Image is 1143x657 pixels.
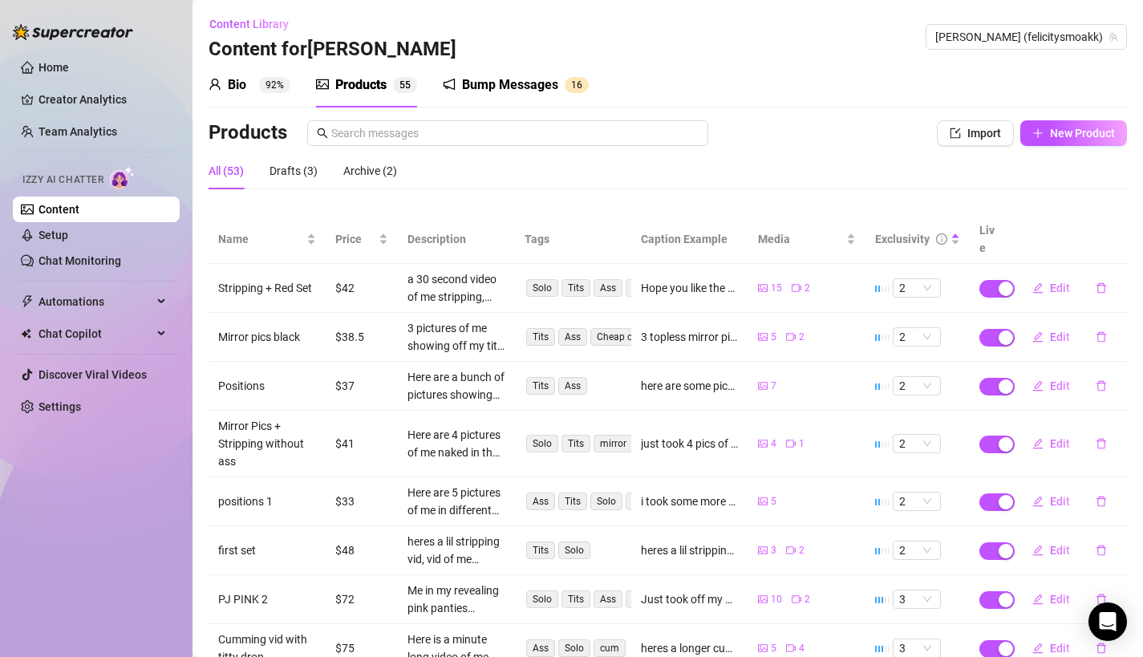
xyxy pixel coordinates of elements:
span: edit [1032,331,1044,343]
span: edit [1032,380,1044,391]
span: 2 [899,279,934,297]
span: 5 [399,79,405,91]
td: first set [209,526,326,575]
h3: Content for [PERSON_NAME] [209,37,456,63]
span: mirror [594,435,633,452]
span: delete [1096,496,1107,507]
div: Bio [228,75,246,95]
span: Cheap content [590,328,667,346]
span: Edit [1050,642,1070,655]
span: Felicity (felicitysmoakk) [935,25,1117,49]
span: 5 [771,330,776,345]
span: delete [1096,545,1107,556]
td: $41 [326,411,398,477]
th: Name [209,215,326,264]
td: Mirror Pics + Stripping without ass [209,411,326,477]
span: 3 [899,639,934,657]
span: Edit [1050,437,1070,450]
span: 1 [571,79,577,91]
h3: Products [209,120,287,146]
span: video-camera [792,594,801,604]
td: Stripping + Red Set [209,264,326,313]
span: picture [758,545,768,555]
span: Tits [561,279,590,297]
span: picture [758,381,768,391]
span: search [317,128,328,139]
div: Here are 4 pictures of me naked in the mirror with my grey panties on. In addition, there is a st... [407,426,505,461]
span: delete [1096,438,1107,449]
button: Edit [1019,373,1083,399]
a: Team Analytics [39,125,117,138]
sup: 92% [259,77,290,93]
span: Solo [526,435,558,452]
span: video-camera [786,332,796,342]
button: Edit [1019,324,1083,350]
span: picture [758,439,768,448]
span: 2 [799,330,805,345]
td: PJ PINK 2 [209,575,326,624]
span: delete [1096,282,1107,294]
span: Name [218,230,303,248]
div: Exclusivity [875,230,930,248]
span: 2 [899,328,934,346]
span: 5 [771,641,776,656]
td: $72 [326,575,398,624]
button: delete [1083,275,1120,301]
a: Content [39,203,79,216]
button: New Product [1020,120,1127,146]
span: 4 [799,641,805,656]
span: Tits [526,377,555,395]
span: New Product [1050,127,1115,140]
th: Media [748,215,865,264]
span: Solo [526,590,558,608]
span: team [1109,32,1118,42]
td: $38.5 [326,313,398,362]
span: Solo [526,279,558,297]
span: thunderbolt [21,295,34,308]
button: Edit [1019,586,1083,612]
span: Edit [1050,495,1070,508]
div: Here are 5 pictures of me in different positions. One is of me laying on my side with my ass out.... [407,484,505,519]
span: Ass [594,279,622,297]
span: plus [1032,128,1044,139]
span: Cheap content [626,493,702,510]
div: just took 4 pics of me in the mirror so u can see everything... also added a stripping video for ... [641,435,739,452]
span: picture [316,78,329,91]
button: Edit [1019,275,1083,301]
span: Solo [558,639,590,657]
span: Edit [1050,282,1070,294]
a: Discover Viral Videos [39,368,147,381]
span: notification [443,78,456,91]
span: 2 [805,592,810,607]
span: picture [758,594,768,604]
span: Price [335,230,375,248]
div: heres a lil stripping vid, vid of me playing with my tits, and three topless mirror pics just for... [641,541,739,559]
span: edit [1032,594,1044,605]
span: 2 [899,493,934,510]
td: Positions [209,362,326,411]
th: Tags [515,215,632,264]
div: Drafts (3) [270,162,318,180]
span: Cheap content [626,279,702,297]
span: video-camera [792,283,801,293]
div: Open Intercom Messenger [1088,602,1127,641]
td: $37 [326,362,398,411]
span: Chat Copilot [39,321,152,347]
span: Ass [558,377,587,395]
span: Ass [526,639,555,657]
th: Live [970,215,1010,264]
div: 3 topless mirror pictures and an ass mirror pic in my panties with my soles out. Also included 2 ... [641,328,739,346]
span: video-camera [786,545,796,555]
div: 3 pictures of me showing off my tits in the mirror along with a mirror picture of my ass and feet... [407,319,505,355]
span: Edit [1050,593,1070,606]
span: 2 [799,543,805,558]
span: cum [594,639,626,657]
span: video-camera [786,643,796,653]
span: delete [1096,331,1107,343]
span: mirror [626,590,665,608]
button: Edit [1019,489,1083,514]
span: picture [758,332,768,342]
a: Chat Monitoring [39,254,121,267]
span: edit [1032,643,1044,654]
div: Products [335,75,387,95]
